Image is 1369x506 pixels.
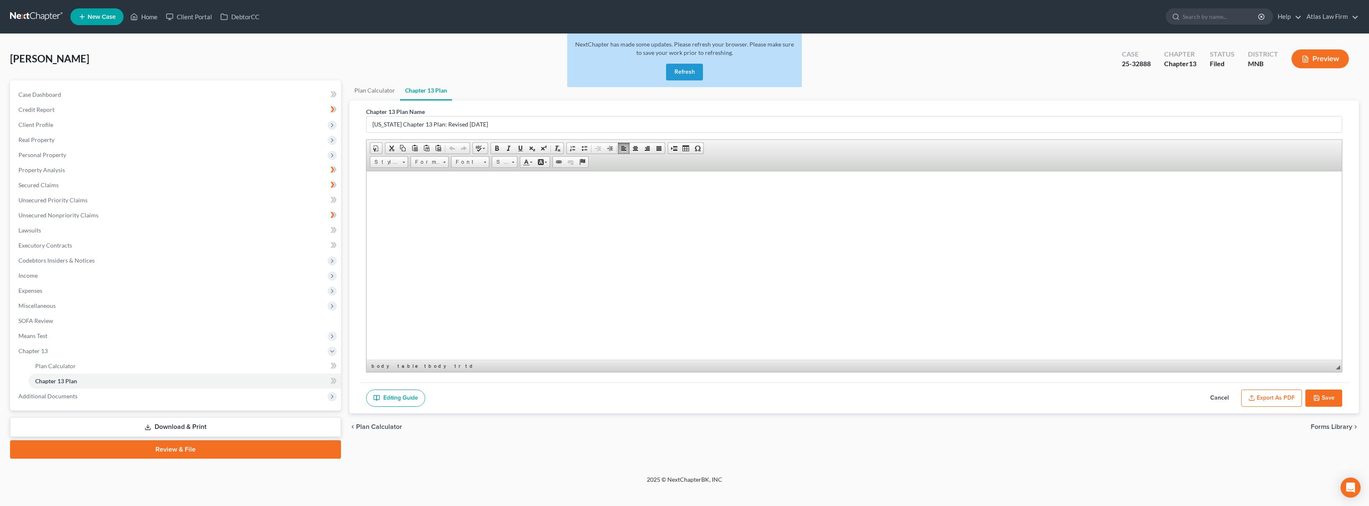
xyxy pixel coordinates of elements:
[18,106,54,113] span: Credit Report
[576,157,588,168] a: Anchor
[366,107,425,116] label: Chapter 13 Plan Name
[604,143,616,154] a: Increase Indent
[1311,423,1352,430] span: Forms Library
[567,143,579,154] a: Insert/Remove Numbered List
[349,423,356,430] i: chevron_left
[653,143,665,154] a: Justify
[18,287,42,294] span: Expenses
[12,163,341,178] a: Property Analysis
[400,80,452,101] a: Chapter 13 Plan
[1241,390,1302,407] button: Export as PDF
[1292,49,1349,68] button: Preview
[349,423,402,430] button: chevron_left Plan Calculator
[423,362,452,370] a: tbody element
[1302,9,1359,24] a: Atlas Law Firm
[492,156,517,168] a: Size
[668,143,680,154] a: Insert Page Break for Printing
[1311,423,1359,430] button: Forms Library chevron_right
[1189,59,1196,67] span: 13
[692,143,703,154] a: Insert Special Character
[492,157,509,168] span: Size
[18,347,48,354] span: Chapter 13
[12,193,341,208] a: Unsecured Priority Claims
[1210,49,1235,59] div: Status
[1183,9,1259,24] input: Search by name...
[565,157,576,168] a: Unlink
[514,143,526,154] a: Underline
[35,377,77,385] span: Chapter 13 Plan
[1210,59,1235,69] div: Filed
[452,157,481,168] span: Font
[396,362,422,370] a: table element
[641,143,653,154] a: Align Right
[367,171,1342,360] iframe: Rich Text Editor, document-ckeditor
[367,116,1342,132] input: Enter name...
[526,143,538,154] a: Subscript
[10,440,341,459] a: Review & File
[366,390,425,407] a: Editing Guide
[18,212,98,219] span: Unsecured Nonpriority Claims
[1122,49,1151,59] div: Case
[432,143,444,154] a: Paste from Word
[12,178,341,193] a: Secured Claims
[18,242,72,249] span: Executory Contracts
[18,392,77,400] span: Additional Documents
[1201,390,1238,407] button: Cancel
[1352,423,1359,430] i: chevron_right
[10,417,341,437] a: Download & Print
[409,143,421,154] a: Paste
[370,157,400,168] span: Styles
[18,302,56,309] span: Miscellaneous
[666,64,703,80] button: Refresh
[680,143,692,154] a: Table
[1336,365,1340,369] span: Resize
[458,143,470,154] a: Redo
[538,143,550,154] a: Superscript
[35,362,76,369] span: Plan Calculator
[88,14,116,20] span: New Case
[446,475,923,491] div: 2025 © NextChapterBK, INC
[1305,390,1342,407] button: Save
[630,143,641,154] a: Center
[18,272,38,279] span: Income
[18,317,53,324] span: SOFA Review
[28,359,341,374] a: Plan Calculator
[28,374,341,389] a: Chapter 13 Plan
[18,181,59,188] span: Secured Claims
[370,362,395,370] a: body element
[18,151,66,158] span: Personal Property
[575,41,794,56] span: NextChapter has made some updates. Please refresh your browser. Please make sure to save your wor...
[385,143,397,154] a: Cut
[1248,49,1278,59] div: District
[1164,59,1196,69] div: Chapter
[18,91,61,98] span: Case Dashboard
[451,156,489,168] a: Font
[370,156,408,168] a: Styles
[18,257,95,264] span: Codebtors Insiders & Notices
[553,157,565,168] a: Link
[397,143,409,154] a: Copy
[18,196,88,204] span: Unsecured Priority Claims
[12,102,341,117] a: Credit Report
[356,423,402,430] span: Plan Calculator
[411,157,440,168] span: Format
[370,143,382,154] a: Document Properties
[1341,478,1361,498] div: Open Intercom Messenger
[491,143,503,154] a: Bold
[552,143,563,154] a: Remove Format
[12,238,341,253] a: Executory Contracts
[1164,49,1196,59] div: Chapter
[10,52,89,65] span: [PERSON_NAME]
[421,143,432,154] a: Paste as plain text
[12,87,341,102] a: Case Dashboard
[126,9,162,24] a: Home
[1273,9,1302,24] a: Help
[520,157,535,168] a: Text Color
[18,227,41,234] span: Lawsuits
[535,157,550,168] a: Background Color
[18,332,47,339] span: Means Test
[411,156,449,168] a: Format
[12,223,341,238] a: Lawsuits
[18,121,53,128] span: Client Profile
[18,166,65,173] span: Property Analysis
